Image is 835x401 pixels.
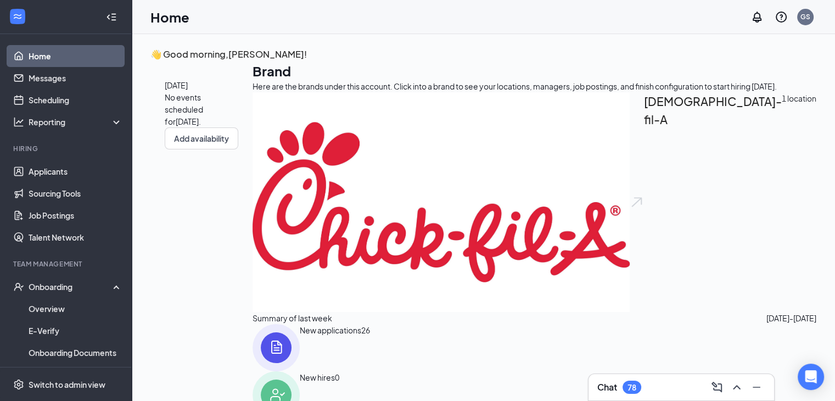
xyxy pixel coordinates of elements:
svg: Collapse [106,12,117,23]
span: 26 [361,324,370,371]
a: Sourcing Tools [29,182,122,204]
h1: Home [150,8,189,26]
svg: Notifications [750,10,764,24]
img: Chick-fil-A [253,92,630,313]
div: Here are the brands under this account. Click into a brand to see your locations, managers, job p... [253,80,816,92]
svg: Settings [13,379,24,390]
h3: 👋 Good morning, [PERSON_NAME] ! [150,47,816,62]
span: [DATE] [165,79,238,91]
svg: Analysis [13,116,24,127]
div: Open Intercom Messenger [798,364,824,390]
svg: UserCheck [13,281,24,292]
a: Applicants [29,160,122,182]
a: Job Postings [29,204,122,226]
svg: QuestionInfo [775,10,788,24]
div: New applications [300,324,361,371]
span: [DATE] - [DATE] [766,312,816,324]
button: ChevronUp [728,378,746,396]
h3: Chat [597,381,617,393]
button: Add availability [165,127,238,149]
span: Summary of last week [253,312,332,324]
svg: WorkstreamLogo [12,11,23,22]
div: Reporting [29,116,123,127]
span: 1 location [782,92,816,313]
a: Talent Network [29,226,122,248]
img: open.6027fd2a22e1237b5b06.svg [630,92,644,313]
a: Scheduling [29,89,122,111]
div: Switch to admin view [29,379,105,390]
svg: ChevronUp [730,381,743,394]
span: No events scheduled for [DATE] . [165,91,238,127]
a: Activity log [29,364,122,386]
a: E-Verify [29,320,122,342]
div: Onboarding [29,281,113,292]
div: Team Management [13,259,120,269]
a: Onboarding Documents [29,342,122,364]
svg: Minimize [750,381,763,394]
a: Overview [29,298,122,320]
button: Minimize [748,378,765,396]
div: 78 [627,383,636,392]
img: icon [253,324,300,371]
h2: [DEMOGRAPHIC_DATA]-fil-A [644,92,782,313]
svg: ComposeMessage [710,381,724,394]
h1: Brand [253,62,816,80]
div: Hiring [13,144,120,153]
a: Home [29,45,122,67]
a: Messages [29,67,122,89]
div: GS [800,12,810,21]
button: ComposeMessage [708,378,726,396]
